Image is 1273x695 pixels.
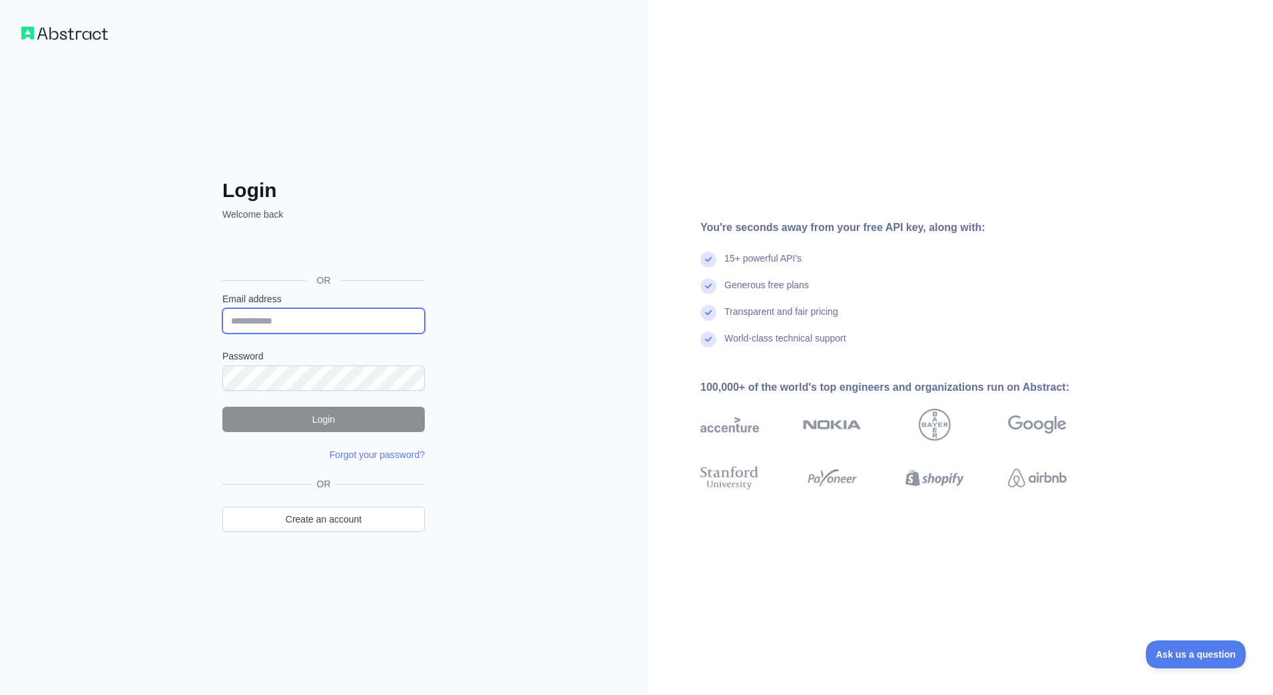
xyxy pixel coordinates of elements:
button: Login [222,407,425,432]
img: check mark [700,278,716,294]
label: Password [222,349,425,363]
img: shopify [905,463,964,493]
img: accenture [700,409,759,441]
a: Forgot your password? [330,449,425,460]
div: World-class technical support [724,332,846,358]
span: OR [312,477,336,491]
img: payoneer [803,463,862,493]
img: check mark [700,305,716,321]
img: google [1008,409,1067,441]
img: check mark [700,252,716,268]
div: Transparent and fair pricing [724,305,838,332]
img: Workflow [21,27,108,40]
div: 100,000+ of the world's top engineers and organizations run on Abstract: [700,379,1109,395]
div: 15+ powerful API's [724,252,802,278]
a: Create an account [222,507,425,532]
img: nokia [803,409,862,441]
iframe: Sign in with Google Button [216,236,429,265]
p: Welcome back [222,208,425,221]
div: You're seconds away from your free API key, along with: [700,220,1109,236]
label: Email address [222,292,425,306]
img: bayer [919,409,951,441]
iframe: Toggle Customer Support [1146,640,1246,668]
h2: Login [222,178,425,202]
div: Generous free plans [724,278,809,305]
img: check mark [700,332,716,347]
span: OR [306,274,342,287]
img: stanford university [700,463,759,493]
img: airbnb [1008,463,1067,493]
